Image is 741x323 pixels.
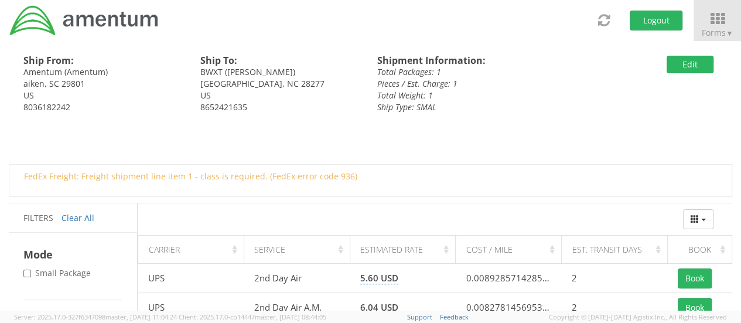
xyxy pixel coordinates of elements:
[200,66,360,78] div: BWXT ([PERSON_NAME])
[702,27,733,38] span: Forms
[360,244,452,256] div: Estimated Rate
[200,101,360,113] div: 8652421635
[407,312,432,321] a: Support
[23,66,183,78] div: Amentum (Amentum)
[138,293,244,322] td: UPS
[562,264,668,293] td: 2
[9,4,160,37] img: dyn-intl-logo-049831509241104b2a82.png
[254,244,346,256] div: Service
[360,301,398,314] span: 6.04 USD
[200,78,360,90] div: [GEOGRAPHIC_DATA], NC 28277
[255,312,326,321] span: master, [DATE] 08:44:05
[244,264,350,293] td: 2nd Day Air
[105,312,177,321] span: master, [DATE] 11:04:24
[683,209,713,229] button: Columns
[377,78,596,90] div: Pieces / Est. Charge: 1
[200,56,360,66] h4: Ship To:
[62,212,94,223] a: Clear All
[23,212,53,223] span: Filters
[377,101,596,113] div: Ship Type: SMAL
[377,66,596,78] div: Total Packages: 1
[23,78,183,90] div: aiken, SC 29801
[630,11,682,30] button: Logout
[726,28,733,38] span: ▼
[23,56,183,66] h4: Ship From:
[440,312,469,321] a: Feedback
[678,244,729,256] div: Book
[678,268,712,288] button: Book
[678,298,712,318] button: Book
[667,56,713,73] button: Edit
[456,264,562,293] td: 0.00892857142857143
[14,312,177,321] span: Server: 2025.17.0-327f6347098
[572,244,664,256] div: Est. Transit Days
[138,264,244,293] td: UPS
[549,312,727,322] span: Copyright © [DATE]-[DATE] Agistix Inc., All Rights Reserved
[360,272,398,284] span: 5.60 USD
[244,293,350,322] td: 2nd Day Air A.M.
[23,90,183,101] div: US
[200,90,360,101] div: US
[179,312,326,321] span: Client: 2025.17.0-cb14447
[23,267,93,279] label: Small Package
[456,293,562,322] td: 0.008278145695364239
[23,270,31,277] input: Small Package
[377,90,596,101] div: Total Weight: 1
[377,56,596,66] h4: Shipment Information:
[23,101,183,113] div: 8036182242
[149,244,240,256] div: Carrier
[466,244,558,256] div: Cost / Mile
[562,293,668,322] td: 2
[23,247,122,261] h4: Mode
[15,171,722,182] div: FedEx Freight: Freight shipment line item 1 - class is required. (FedEx error code 936)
